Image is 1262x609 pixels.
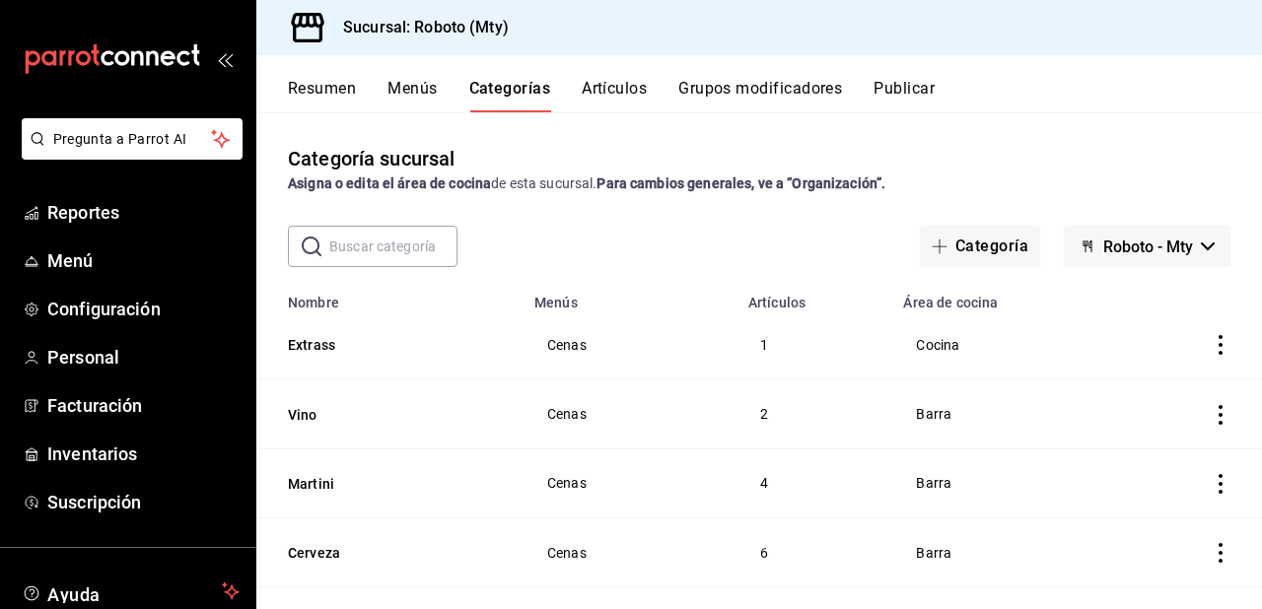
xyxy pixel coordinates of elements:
span: Barra [916,407,1093,421]
th: Área de cocina [891,283,1118,310]
span: Barra [916,476,1093,490]
a: Pregunta a Parrot AI [14,143,243,164]
span: Cenas [547,338,712,352]
button: Roboto - Mty [1064,226,1230,267]
button: Menús [387,79,437,112]
button: Publicar [874,79,935,112]
button: actions [1211,405,1230,425]
span: Cenas [547,407,712,421]
button: Cerveza [288,543,485,563]
div: de esta sucursal. [288,173,1230,194]
div: Categoría sucursal [288,144,455,173]
input: Buscar categoría [329,227,457,266]
span: Inventarios [47,440,240,467]
button: Resumen [288,79,356,112]
div: navigation tabs [288,79,1262,112]
span: Reportes [47,199,240,226]
button: Vino [288,405,485,425]
span: Ayuda [47,579,214,603]
span: Pregunta a Parrot AI [53,129,212,150]
button: actions [1211,335,1230,355]
button: actions [1211,474,1230,494]
span: Cenas [547,546,712,560]
strong: Para cambios generales, ve a “Organización”. [596,175,885,191]
h3: Sucursal: Roboto (Mty) [327,16,509,39]
span: Personal [47,344,240,371]
span: Roboto - Mty [1103,237,1193,256]
button: actions [1211,543,1230,563]
strong: Asigna o edita el área de cocina [288,175,491,191]
th: Menús [523,283,736,310]
span: Cocina [916,338,1093,352]
span: Cenas [547,476,712,490]
span: Facturación [47,392,240,419]
td: 4 [736,448,892,517]
td: 2 [736,379,892,448]
span: Suscripción [47,489,240,515]
span: Menú [47,247,240,274]
td: 1 [736,310,892,379]
th: Artículos [736,283,892,310]
button: open_drawer_menu [217,51,233,67]
button: Extrass [288,335,485,355]
button: Artículos [582,79,647,112]
span: Configuración [47,296,240,322]
button: Categoría [920,226,1040,267]
button: Grupos modificadores [678,79,842,112]
th: Nombre [256,283,523,310]
button: Martini [288,474,485,494]
span: Barra [916,546,1093,560]
button: Pregunta a Parrot AI [22,118,243,160]
td: 6 [736,517,892,586]
button: Categorías [469,79,551,112]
